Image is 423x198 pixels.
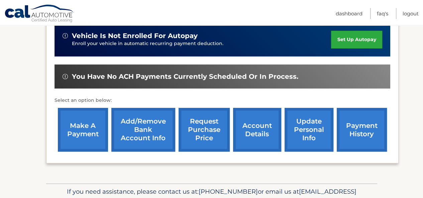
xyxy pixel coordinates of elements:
a: account details [233,108,281,152]
a: FAQ's [377,8,388,19]
p: Select an option below: [55,96,390,105]
a: Logout [403,8,419,19]
span: vehicle is not enrolled for autopay [72,32,198,40]
img: alert-white.svg [63,74,68,79]
span: [PHONE_NUMBER] [199,188,258,195]
a: Add/Remove bank account info [111,108,175,152]
a: Cal Automotive [4,4,75,24]
p: Enroll your vehicle in automatic recurring payment deduction. [72,40,331,47]
a: update personal info [285,108,333,152]
a: set up autopay [331,31,382,48]
a: make a payment [58,108,108,152]
a: request purchase price [179,108,230,152]
img: alert-white.svg [63,33,68,38]
a: Dashboard [336,8,362,19]
span: You have no ACH payments currently scheduled or in process. [72,72,298,81]
a: payment history [337,108,387,152]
